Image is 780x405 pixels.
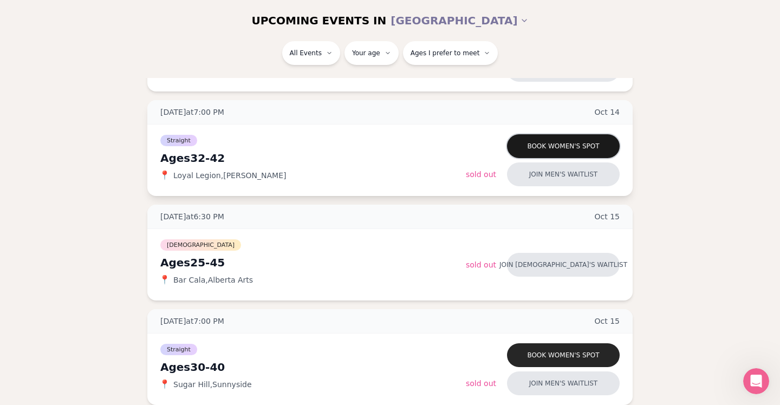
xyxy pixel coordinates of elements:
[160,239,241,251] span: [DEMOGRAPHIC_DATA]
[290,49,322,57] span: All Events
[595,316,620,326] span: Oct 15
[160,276,169,284] span: 📍
[352,49,380,57] span: Your age
[595,211,620,222] span: Oct 15
[160,171,169,180] span: 📍
[466,170,496,179] span: Sold Out
[173,170,286,181] span: Loyal Legion , [PERSON_NAME]
[251,13,386,28] span: UPCOMING EVENTS IN
[466,260,496,269] span: Sold Out
[160,211,224,222] span: [DATE] at 6:30 PM
[173,275,253,285] span: Bar Cala , Alberta Arts
[507,162,620,186] button: Join men's waitlist
[160,151,466,166] div: Ages 32-42
[160,380,169,389] span: 📍
[403,41,498,65] button: Ages I prefer to meet
[743,368,769,394] iframe: Intercom live chat
[160,344,197,355] span: Straight
[160,255,466,270] div: Ages 25-45
[411,49,480,57] span: Ages I prefer to meet
[391,9,528,32] button: [GEOGRAPHIC_DATA]
[160,360,466,375] div: Ages 30-40
[507,343,620,367] button: Book women's spot
[507,134,620,158] button: Book women's spot
[173,379,252,390] span: Sugar Hill , Sunnyside
[507,253,620,277] button: Join [DEMOGRAPHIC_DATA]'s waitlist
[160,316,224,326] span: [DATE] at 7:00 PM
[595,107,620,117] span: Oct 14
[344,41,399,65] button: Your age
[466,379,496,388] span: Sold Out
[160,135,197,146] span: Straight
[507,371,620,395] button: Join men's waitlist
[160,107,224,117] span: [DATE] at 7:00 PM
[282,41,340,65] button: All Events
